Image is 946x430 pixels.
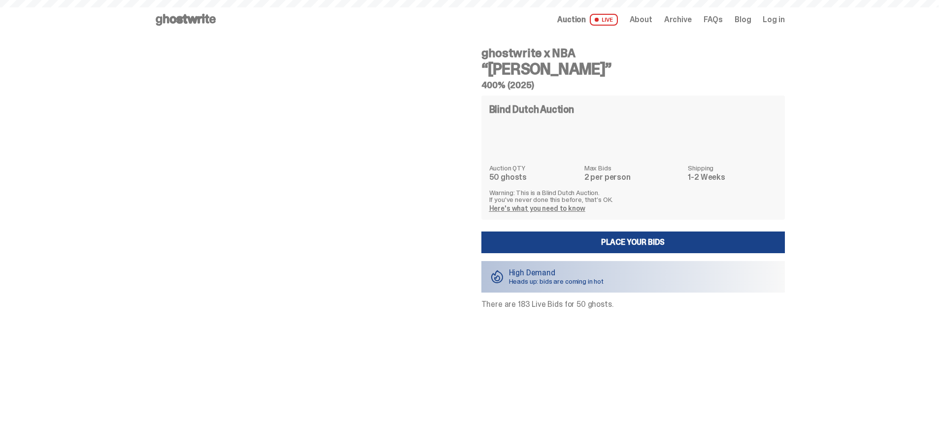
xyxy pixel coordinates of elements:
[590,14,618,26] span: LIVE
[688,165,777,171] dt: Shipping
[481,61,785,77] h3: “[PERSON_NAME]”
[557,16,586,24] span: Auction
[630,16,652,24] a: About
[664,16,692,24] a: Archive
[489,173,578,181] dd: 50 ghosts
[584,173,682,181] dd: 2 per person
[489,189,777,203] p: Warning: This is a Blind Dutch Auction. If you’ve never done this before, that’s OK.
[509,278,604,285] p: Heads up: bids are coming in hot
[688,173,777,181] dd: 1-2 Weeks
[735,16,751,24] a: Blog
[509,269,604,277] p: High Demand
[481,300,785,308] p: There are 183 Live Bids for 50 ghosts.
[481,81,785,90] h5: 400% (2025)
[489,104,574,114] h4: Blind Dutch Auction
[763,16,784,24] a: Log in
[489,204,585,213] a: Here's what you need to know
[489,165,578,171] dt: Auction QTY
[557,14,617,26] a: Auction LIVE
[481,232,785,253] a: Place your Bids
[584,165,682,171] dt: Max Bids
[481,47,785,59] h4: ghostwrite x NBA
[704,16,723,24] a: FAQs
